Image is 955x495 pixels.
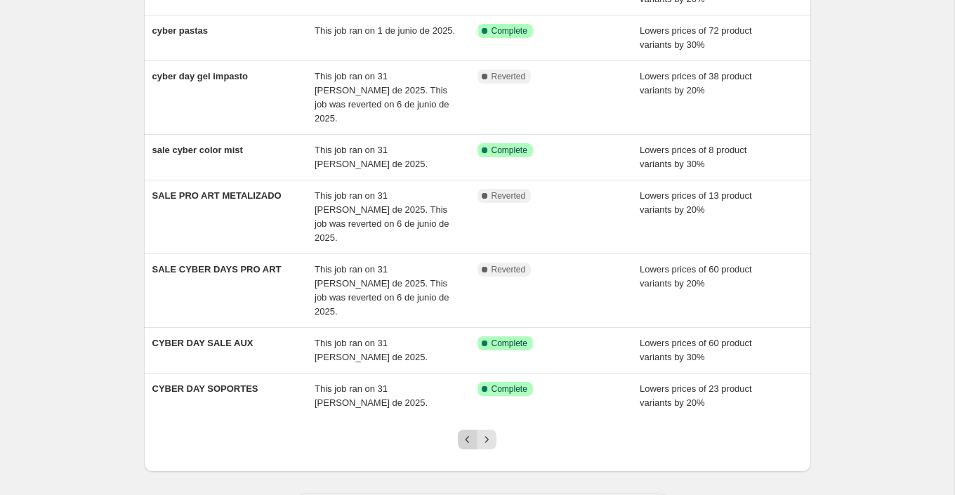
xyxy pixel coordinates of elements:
span: This job ran on 31 [PERSON_NAME] de 2025. This job was reverted on 6 de junio de 2025. [315,264,449,317]
span: Complete [492,338,527,349]
span: This job ran on 31 [PERSON_NAME] de 2025. [315,383,428,408]
span: Complete [492,145,527,156]
span: cyber day gel impasto [152,71,249,81]
span: SALE CYBER DAYS PRO ART [152,264,282,275]
span: This job ran on 31 [PERSON_NAME] de 2025. This job was reverted on 6 de junio de 2025. [315,71,449,124]
span: Reverted [492,264,526,275]
span: CYBER DAY SOPORTES [152,383,258,394]
span: SALE PRO ART METALIZADO [152,190,282,201]
span: This job ran on 31 [PERSON_NAME] de 2025. [315,145,428,169]
span: Lowers prices of 60 product variants by 30% [640,338,752,362]
span: Reverted [492,71,526,82]
nav: Pagination [458,430,496,449]
span: sale cyber color mist [152,145,243,155]
span: Lowers prices of 72 product variants by 30% [640,25,752,50]
span: cyber pastas [152,25,209,36]
span: Lowers prices of 13 product variants by 20% [640,190,752,215]
span: Lowers prices of 8 product variants by 30% [640,145,746,169]
span: Reverted [492,190,526,202]
span: This job ran on 1 de junio de 2025. [315,25,455,36]
span: This job ran on 31 [PERSON_NAME] de 2025. This job was reverted on 6 de junio de 2025. [315,190,449,243]
span: Lowers prices of 38 product variants by 20% [640,71,752,95]
span: Lowers prices of 23 product variants by 20% [640,383,752,408]
span: Complete [492,25,527,37]
button: Previous [458,430,477,449]
span: Complete [492,383,527,395]
span: CYBER DAY SALE AUX [152,338,253,348]
span: Lowers prices of 60 product variants by 20% [640,264,752,289]
button: Next [477,430,496,449]
span: This job ran on 31 [PERSON_NAME] de 2025. [315,338,428,362]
